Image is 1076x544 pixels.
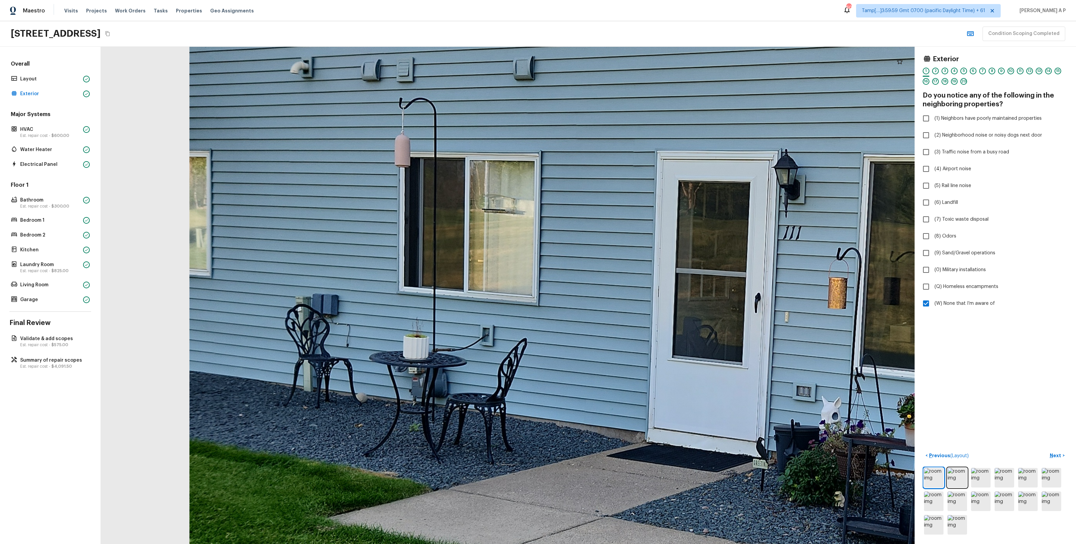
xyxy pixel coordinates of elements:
[51,204,69,208] span: $300.00
[20,76,80,82] p: Layout
[20,364,87,369] p: Est. repair cost -
[934,166,971,172] span: (4) Airport noise
[20,161,80,168] p: Electrical Panel
[20,232,80,239] p: Bedroom 2
[934,216,989,223] span: (7) Toxic waste disposal
[923,78,929,85] div: 16
[924,492,944,511] img: room img
[20,335,87,342] p: Validate & add scopes
[20,217,80,224] p: Bedroom 1
[846,4,851,11] div: 607
[20,90,80,97] p: Exterior
[941,78,948,85] div: 18
[1007,68,1014,74] div: 10
[1050,452,1063,459] p: Next
[9,60,91,69] h5: Overall
[932,78,939,85] div: 17
[924,468,944,487] img: room img
[51,364,72,368] span: $4,091.50
[176,7,202,14] span: Properties
[51,343,68,347] span: $575.00
[995,468,1014,487] img: room img
[20,282,80,288] p: Living Room
[951,68,958,74] div: 4
[948,515,967,535] img: room img
[934,149,1009,155] span: (3) Traffic noise from a busy road
[9,319,91,327] h4: Final Review
[20,146,80,153] p: Water Heater
[934,182,971,189] span: (5) Rail line noise
[1036,68,1042,74] div: 13
[51,134,69,138] span: $600.00
[51,269,69,273] span: $825.00
[932,68,939,74] div: 2
[998,68,1005,74] div: 9
[948,492,967,511] img: room img
[970,68,976,74] div: 6
[934,233,956,240] span: (8) Odors
[923,450,971,461] button: <Previous(Layout)
[20,342,87,348] p: Est. repair cost -
[948,468,967,487] img: room img
[1018,492,1038,511] img: room img
[9,181,91,190] h5: Floor 1
[1017,68,1024,74] div: 11
[951,78,958,85] div: 19
[862,7,985,14] span: Tamp[…]3:59:59 Gmt 0700 (pacific Daylight Time) + 61
[924,515,944,535] img: room img
[154,8,168,13] span: Tasks
[934,132,1042,139] span: (2) Neighborhood noise or noisy dogs next door
[20,357,87,364] p: Summary of repair scopes
[934,115,1042,122] span: (1) Neighbors have poorly maintained properties
[933,55,959,64] h4: Exterior
[23,7,45,14] span: Maestro
[928,452,969,459] p: Previous
[934,300,995,307] span: (W) None that I’m aware of
[934,250,995,256] span: (9) Sand/Gravel operations
[9,111,91,119] h5: Major Systems
[995,492,1014,511] img: room img
[934,266,986,273] span: (0) Military installations
[971,468,991,487] img: room img
[941,68,948,74] div: 3
[1017,7,1066,14] span: [PERSON_NAME] A P
[1054,68,1061,74] div: 15
[20,247,80,253] p: Kitchen
[1045,68,1052,74] div: 14
[103,29,112,38] button: Copy Address
[20,204,80,209] p: Est. repair cost -
[934,283,998,290] span: (Q) Homeless encampments
[1046,450,1068,461] button: Next>
[20,261,80,268] p: Laundry Room
[64,7,78,14] span: Visits
[86,7,107,14] span: Projects
[1026,68,1033,74] div: 12
[1042,492,1061,511] img: room img
[950,454,969,458] span: ( Layout )
[115,7,146,14] span: Work Orders
[960,78,967,85] div: 20
[11,28,101,40] h2: [STREET_ADDRESS]
[979,68,986,74] div: 7
[20,197,80,204] p: Bathroom
[989,68,995,74] div: 8
[20,126,80,133] p: HVAC
[20,268,80,274] p: Est. repair cost -
[923,68,929,74] div: 1
[1018,468,1038,487] img: room img
[20,133,80,138] p: Est. repair cost -
[960,68,967,74] div: 5
[934,199,958,206] span: (6) Landfill
[210,7,254,14] span: Geo Assignments
[1042,468,1061,487] img: room img
[971,492,991,511] img: room img
[923,91,1068,109] h4: Do you notice any of the following in the neighboring properties?
[20,296,80,303] p: Garage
